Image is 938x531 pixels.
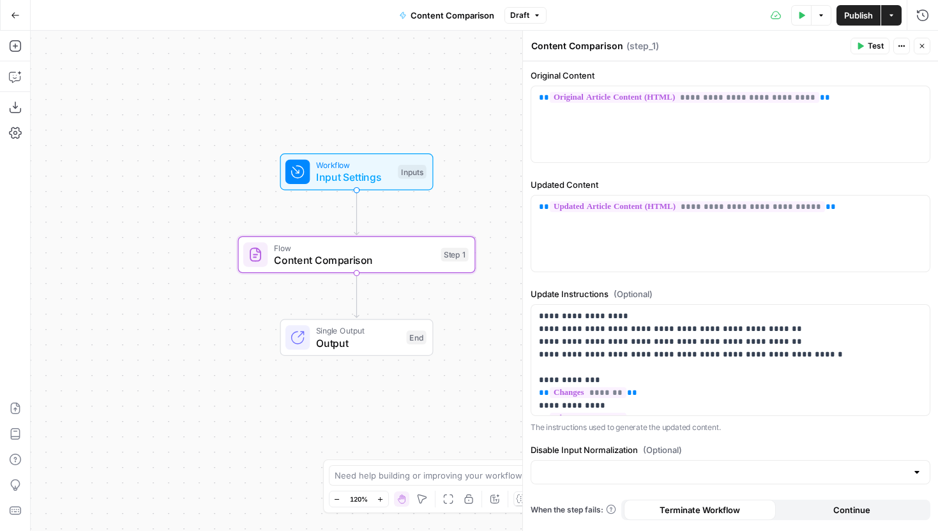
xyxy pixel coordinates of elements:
img: vrinnnclop0vshvmafd7ip1g7ohf [248,247,263,263]
span: 120% [350,494,368,504]
div: FlowContent ComparisonStep 1 [238,236,476,273]
span: Flow [274,242,435,254]
div: WorkflowInput SettingsInputs [238,153,476,190]
div: Single OutputOutputEnd [238,319,476,356]
span: Publish [844,9,873,22]
span: Terminate Workflow [660,504,740,516]
span: Draft [510,10,529,21]
span: Test [868,40,884,52]
label: Disable Input Normalization [531,443,930,456]
g: Edge from step_1 to end [354,273,359,318]
span: Content Comparison [411,9,494,22]
span: Continue [833,504,870,516]
span: ( step_1 ) [626,40,659,52]
button: Continue [776,500,928,520]
button: Draft [504,7,547,24]
button: Publish [836,5,881,26]
span: Workflow [316,159,392,171]
g: Edge from start to step_1 [354,190,359,235]
span: Content Comparison [274,252,435,268]
label: Updated Content [531,178,930,191]
button: Test [851,38,889,54]
span: Single Output [316,325,400,337]
span: Output [316,335,400,351]
div: Inputs [398,165,426,179]
span: (Optional) [614,288,653,300]
a: When the step fails: [531,504,616,516]
div: End [407,330,427,344]
div: Step 1 [441,248,469,262]
button: Content Comparison [391,5,502,26]
label: Update Instructions [531,288,930,300]
label: Original Content [531,69,930,82]
p: The instructions used to generate the updated content. [531,421,930,434]
span: (Optional) [643,443,682,456]
textarea: Content Comparison [531,40,623,52]
span: Input Settings [316,169,392,185]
